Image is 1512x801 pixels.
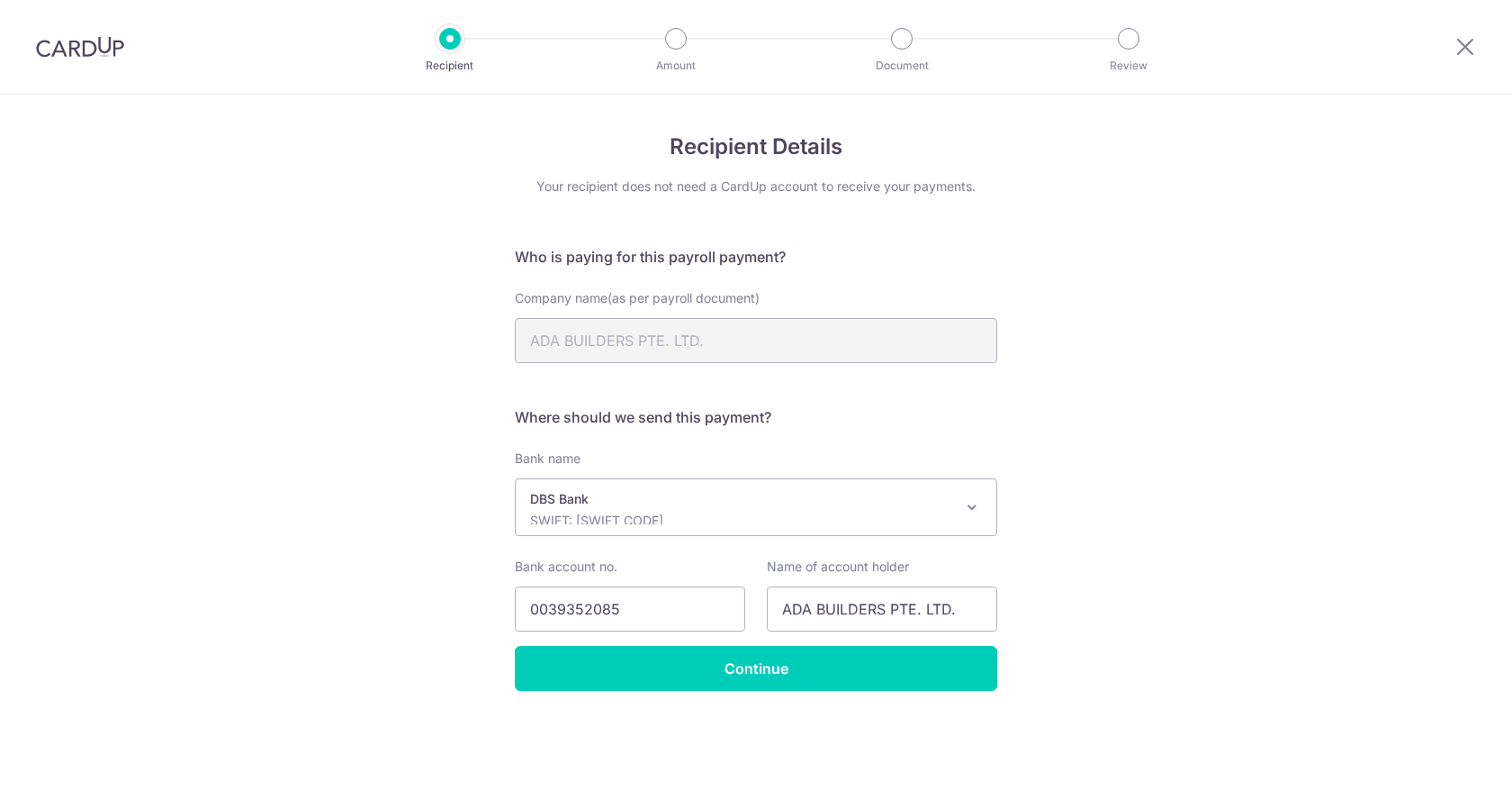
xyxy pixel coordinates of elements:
iframe: Opens a widget where you can find more information [1397,747,1494,792]
h5: Who is paying for this payroll payment? [515,246,997,268]
input: Continue [515,646,997,691]
h4: Recipient Details [515,131,997,163]
p: Document [835,57,968,75]
p: Recipient [383,57,517,75]
label: Name of account holder [767,558,909,576]
span: DBS Bank [516,479,996,535]
label: Bank account no. [515,558,617,576]
p: Amount [609,57,742,75]
p: DBS Bank [530,490,953,508]
span: Company name(as per payroll document) [515,290,760,305]
h5: Where should we send this payment? [515,406,997,428]
p: SWIFT: [SWIFT_CODE] [530,512,953,530]
p: Review [1062,57,1195,75]
img: CardUp [36,36,124,58]
span: DBS Bank [515,478,997,536]
div: Your recipient does not need a CardUp account to receive your payments. [515,177,997,196]
label: Bank name [515,450,580,468]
